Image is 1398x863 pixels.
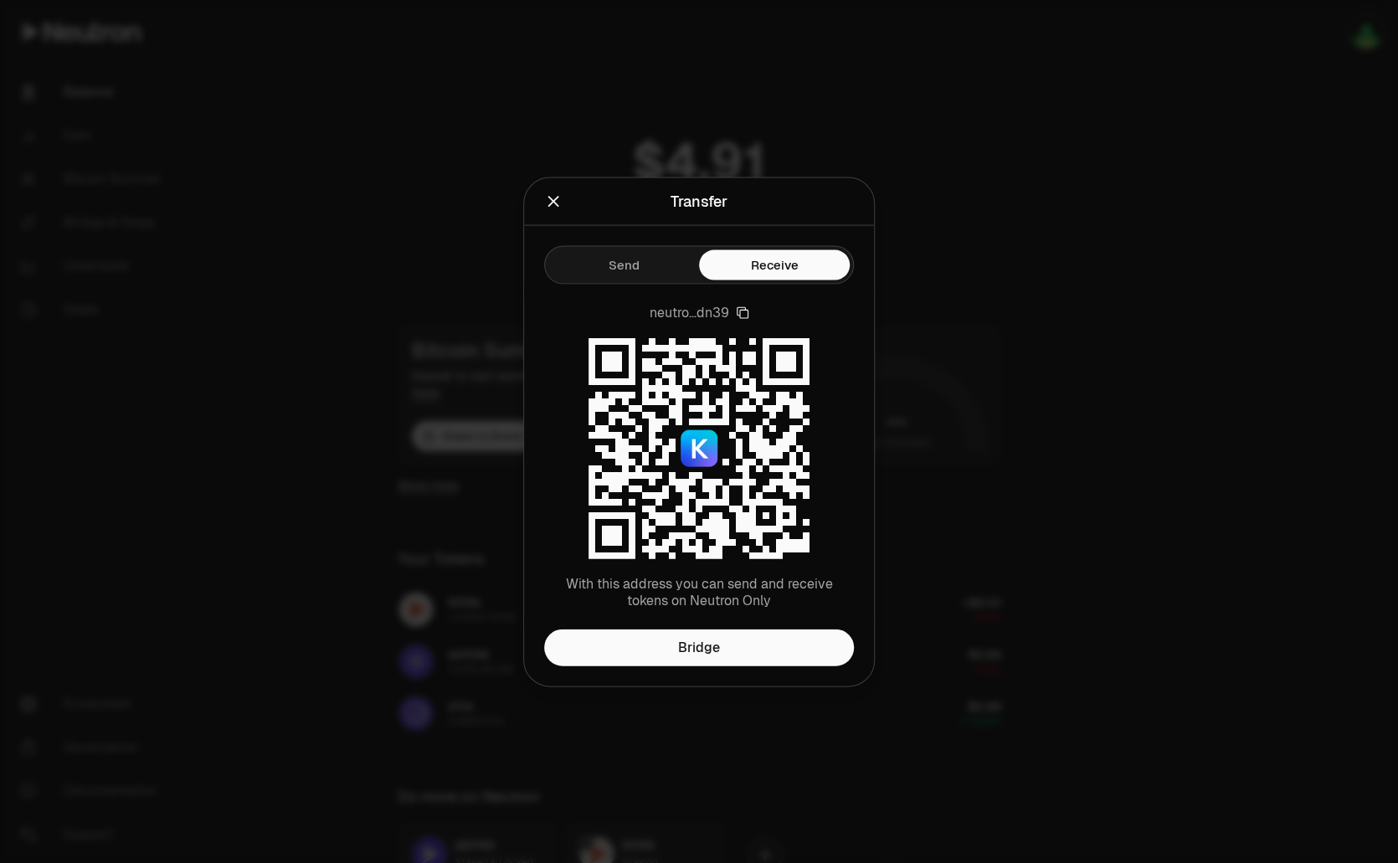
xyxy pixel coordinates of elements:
p: With this address you can send and receive tokens on Neutron Only [544,575,854,609]
button: Close [544,189,563,213]
button: Send [548,249,699,280]
button: neutro...dn39 [650,304,749,321]
div: Transfer [671,189,727,213]
button: Receive [699,249,850,280]
span: neutro...dn39 [650,304,729,321]
a: Bridge [544,629,854,665]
